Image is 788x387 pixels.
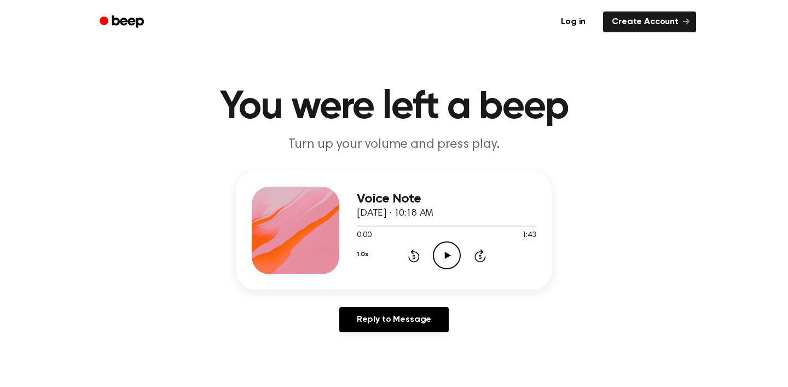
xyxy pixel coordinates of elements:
[603,11,696,32] a: Create Account
[339,307,449,332] a: Reply to Message
[357,209,433,218] span: [DATE] · 10:18 AM
[92,11,154,33] a: Beep
[357,230,371,241] span: 0:00
[357,245,368,264] button: 1.0x
[550,9,596,34] a: Log in
[184,136,604,154] p: Turn up your volume and press play.
[357,192,536,206] h3: Voice Note
[522,230,536,241] span: 1:43
[114,88,674,127] h1: You were left a beep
